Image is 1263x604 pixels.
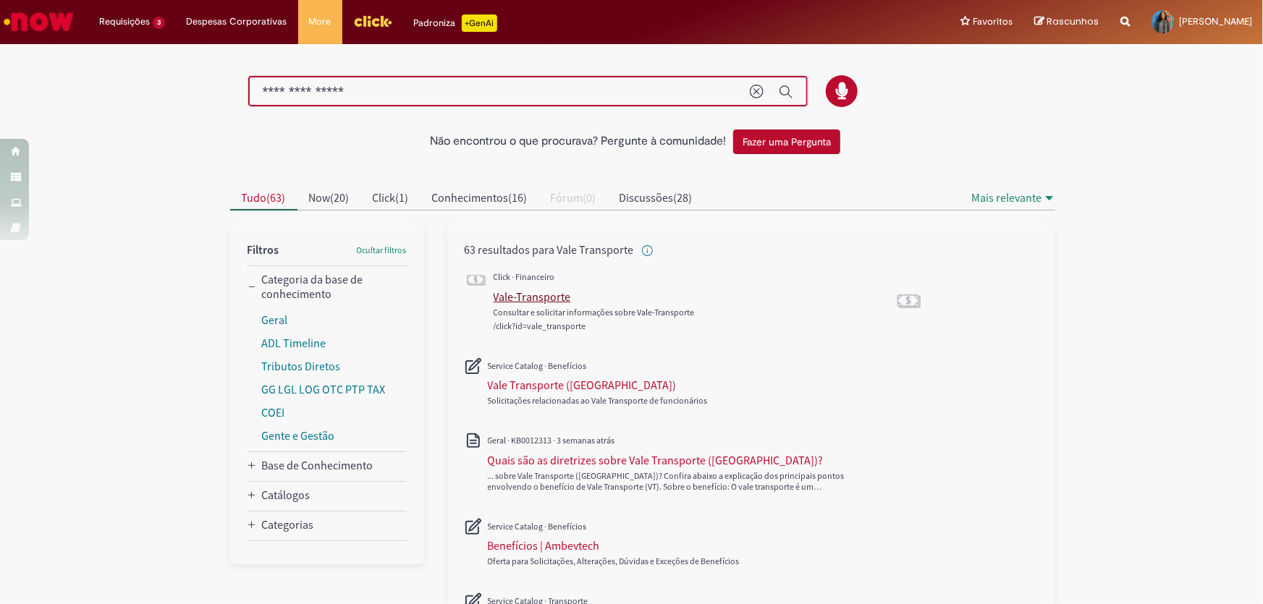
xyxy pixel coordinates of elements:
span: Requisições [99,14,150,29]
span: [PERSON_NAME] [1179,15,1252,27]
img: ServiceNow [1,7,76,36]
span: More [309,14,331,29]
span: Favoritos [973,14,1013,29]
span: Rascunhos [1047,14,1099,28]
span: 3 [153,17,165,29]
span: Despesas Corporativas [187,14,287,29]
img: click_logo_yellow_360x200.png [353,10,392,32]
p: +GenAi [462,14,497,32]
button: Fazer uma Pergunta [733,129,840,154]
a: Rascunhos [1034,15,1099,29]
h2: Não encontrou o que procurava? Pergunte à comunidade! [430,135,726,148]
div: Padroniza [414,14,497,32]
